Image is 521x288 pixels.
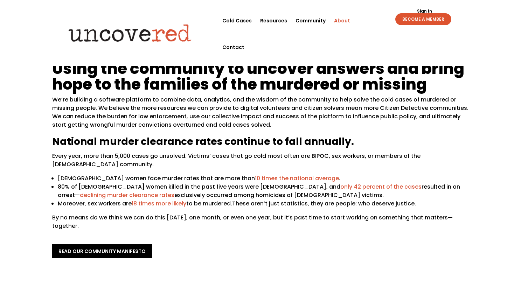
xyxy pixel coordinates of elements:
img: Uncovered logo [63,19,197,47]
p: We’re building a software platform to combine data, analytics, and the wisdom of the community to... [52,96,469,135]
a: declining murder clearance rates [80,191,174,199]
a: Contact [222,34,244,61]
a: 18 times more likely [132,199,186,208]
span: Moreover, sex workers are to be murdered. [58,199,232,208]
span: These aren’t just statistics, they are people: who deserve justice. [232,199,416,208]
span: [DEMOGRAPHIC_DATA] women face murder rates that are more than . [58,174,340,182]
h1: Using the community to uncover answers and bring hope to the families of the murdered or missing [52,61,469,96]
a: BECOME A MEMBER [395,13,451,25]
span: National murder clearance rates continue to fall annually. [52,135,354,148]
span: By no means do we think we can do this [DATE], one month, or even one year, but it’s past time to... [52,213,453,230]
a: Sign In [413,9,436,13]
a: 10 times the national average [255,174,339,182]
a: Community [296,7,326,34]
a: Cold Cases [222,7,252,34]
a: About [334,7,350,34]
span: Every year, more than 5,000 cases go unsolved. Victims’ cases that go cold most often are BIPOC, ... [52,152,421,168]
a: read our community manifesto [52,244,152,258]
span: 80% of [DEMOGRAPHIC_DATA] women killed in the past five years were [DEMOGRAPHIC_DATA], and result... [58,183,460,199]
a: Resources [260,7,287,34]
a: only 42 percent of the cases [340,183,422,191]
